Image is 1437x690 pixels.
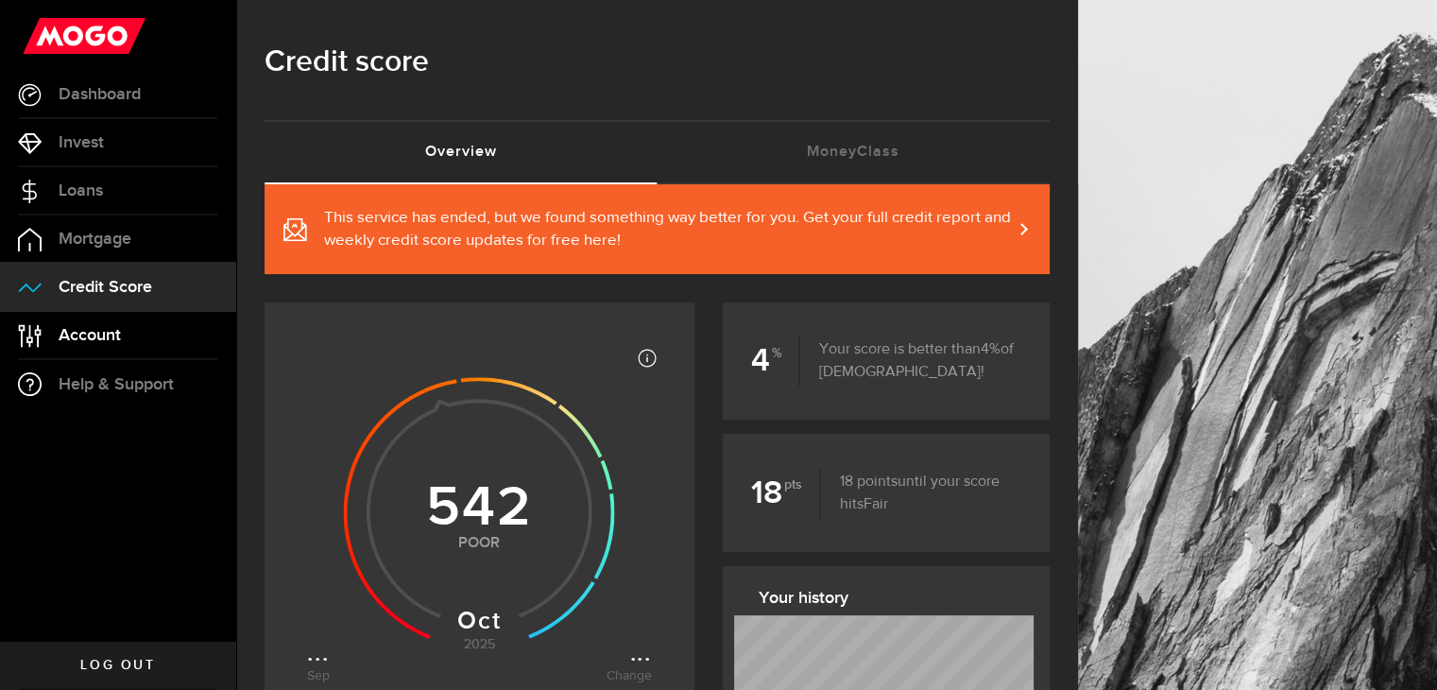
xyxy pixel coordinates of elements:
[821,471,1021,516] p: until your score hits
[864,497,888,512] span: Fair
[840,474,898,490] span: 18 points
[59,231,131,248] span: Mortgage
[751,468,821,519] b: 18
[59,86,141,103] span: Dashboard
[751,336,800,387] b: 4
[981,342,1001,357] span: 4
[800,338,1021,384] p: Your score is better than of [DEMOGRAPHIC_DATA]!
[265,120,1050,184] ul: Tabs Navigation
[15,8,72,64] button: Open LiveChat chat widget
[265,184,1050,274] a: This service has ended, but we found something way better for you. Get your full credit report an...
[59,182,103,199] span: Loans
[324,207,1012,252] span: This service has ended, but we found something way better for you. Get your full credit report an...
[265,122,658,182] a: Overview
[59,279,152,296] span: Credit Score
[759,583,1027,613] h3: Your history
[265,38,1050,87] h1: Credit score
[658,122,1051,182] a: MoneyClass
[59,327,121,344] span: Account
[59,134,104,151] span: Invest
[80,659,155,672] span: Log out
[59,376,174,393] span: Help & Support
